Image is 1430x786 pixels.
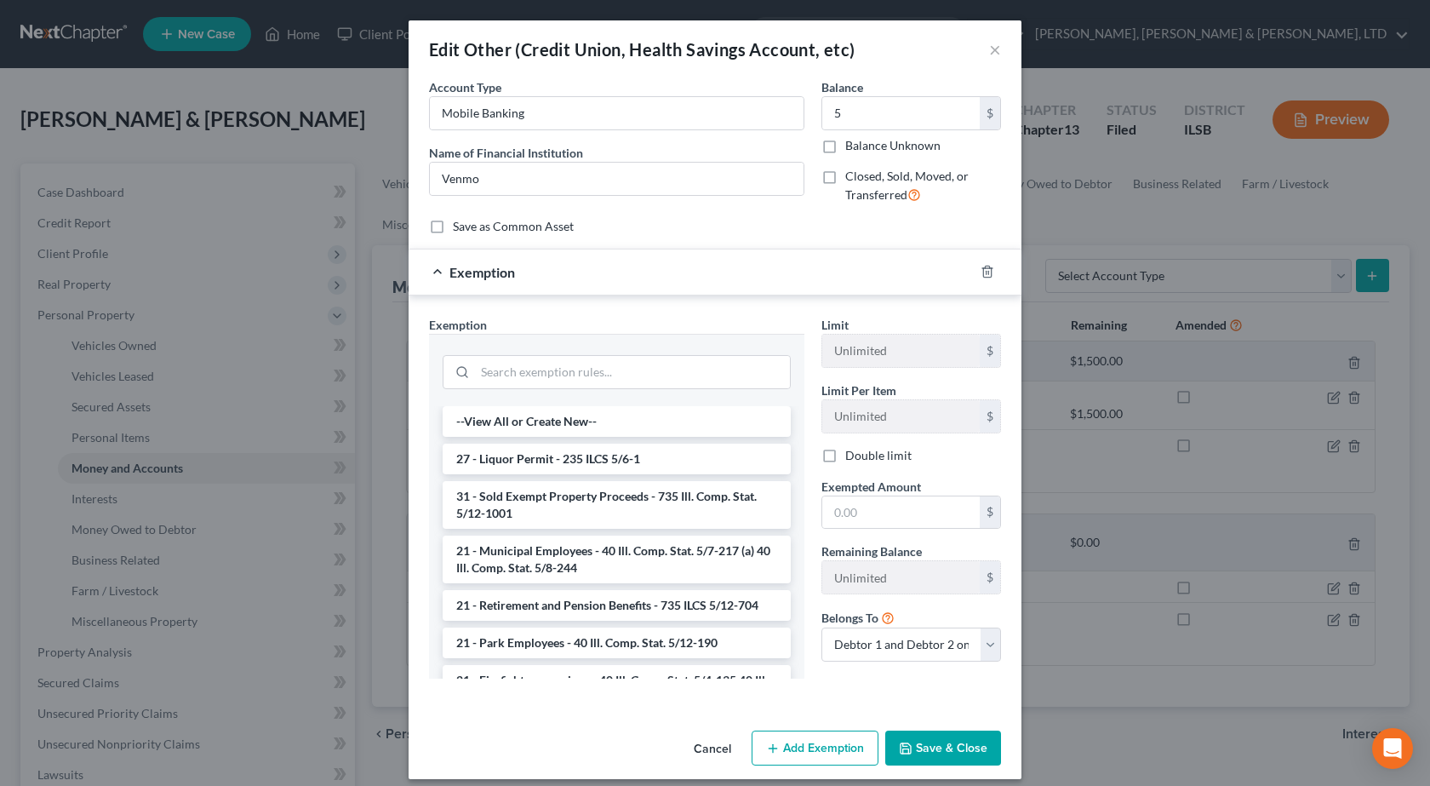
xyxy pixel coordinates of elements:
span: Exemption [449,264,515,280]
button: Save & Close [885,731,1001,766]
input: Enter name... [430,163,804,195]
button: Add Exemption [752,731,878,766]
label: Save as Common Asset [453,218,574,235]
label: Remaining Balance [821,542,922,560]
span: Closed, Sold, Moved, or Transferred [845,169,969,202]
div: $ [980,561,1000,594]
span: Exempted Amount [821,479,921,494]
li: --View All or Create New-- [443,406,791,437]
div: Edit Other (Credit Union, Health Savings Account, etc) [429,37,855,61]
li: 21 - Retirement and Pension Benefits - 735 ILCS 5/12-704 [443,590,791,621]
button: × [989,39,1001,60]
input: -- [822,561,980,594]
div: $ [980,400,1000,433]
div: Open Intercom Messenger [1372,728,1413,769]
li: 31 - Sold Exempt Property Proceeds - 735 Ill. Comp. Stat. 5/12-1001 [443,481,791,529]
li: 21 - Firefighters pensions - 40 Ill. Comp. Stat. 5/4-135 40 Ill. Comp. Stat. 5/6-213 [443,665,791,713]
label: Balance [821,78,863,96]
span: Name of Financial Institution [429,146,583,160]
input: 0.00 [822,97,980,129]
input: -- [822,400,980,433]
input: Credit Union, HSA, etc [430,97,804,129]
li: 21 - Park Employees - 40 Ill. Comp. Stat. 5/12-190 [443,628,791,658]
label: Limit Per Item [821,382,896,399]
li: 21 - Municipal Employees - 40 Ill. Comp. Stat. 5/7-217 (a) 40 Ill. Comp. Stat. 5/8-244 [443,536,791,583]
div: $ [980,97,1000,129]
button: Cancel [680,732,745,766]
label: Balance Unknown [845,137,941,154]
input: Search exemption rules... [475,356,790,388]
div: $ [980,335,1000,367]
label: Double limit [845,447,912,464]
div: $ [980,496,1000,529]
label: Account Type [429,78,501,96]
input: 0.00 [822,496,980,529]
span: Exemption [429,318,487,332]
li: 27 - Liquor Permit - 235 ILCS 5/6-1 [443,444,791,474]
input: -- [822,335,980,367]
span: Limit [821,318,849,332]
span: Belongs To [821,611,878,625]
